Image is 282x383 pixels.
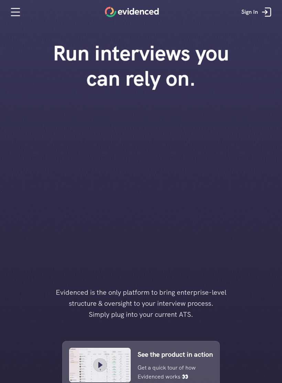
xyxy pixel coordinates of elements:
[138,363,203,381] p: Get a quick tour of how Evidenced works 👀
[236,2,279,22] a: Sign In
[41,40,240,91] h1: Run interviews you can rely on.
[138,349,213,360] p: See the product in action
[45,287,237,320] h4: Evidenced is the only platform to bring enterprise-level structure & oversight to your interview ...
[105,7,159,17] a: Home
[241,8,258,17] p: Sign In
